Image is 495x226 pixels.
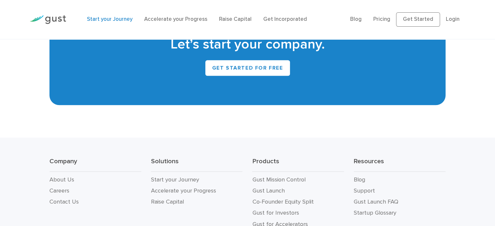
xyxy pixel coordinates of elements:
[30,15,66,24] img: Gust Logo
[252,157,344,172] h3: Products
[354,198,398,205] a: Gust Launch FAQ
[151,198,184,205] a: Raise Capital
[252,209,299,216] a: Gust for Investors
[151,176,199,183] a: Start your Journey
[87,16,132,22] a: Start your Journey
[49,187,69,194] a: Careers
[151,157,243,172] h3: Solutions
[446,16,460,22] a: Login
[354,209,396,216] a: Startup Glossary
[49,198,79,205] a: Contact Us
[252,187,284,194] a: Gust Launch
[354,176,365,183] a: Blog
[350,16,362,22] a: Blog
[49,157,141,172] h3: Company
[205,60,290,76] a: Get Started for Free
[396,12,440,27] a: Get Started
[151,187,216,194] a: Accelerate your Progress
[252,198,313,205] a: Co-Founder Equity Split
[144,16,207,22] a: Accelerate your Progress
[354,187,375,194] a: Support
[263,16,307,22] a: Get Incorporated
[219,16,252,22] a: Raise Capital
[354,157,446,172] h3: Resources
[59,35,436,54] h2: Let’s start your company.
[49,176,74,183] a: About Us
[373,16,390,22] a: Pricing
[252,176,305,183] a: Gust Mission Control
